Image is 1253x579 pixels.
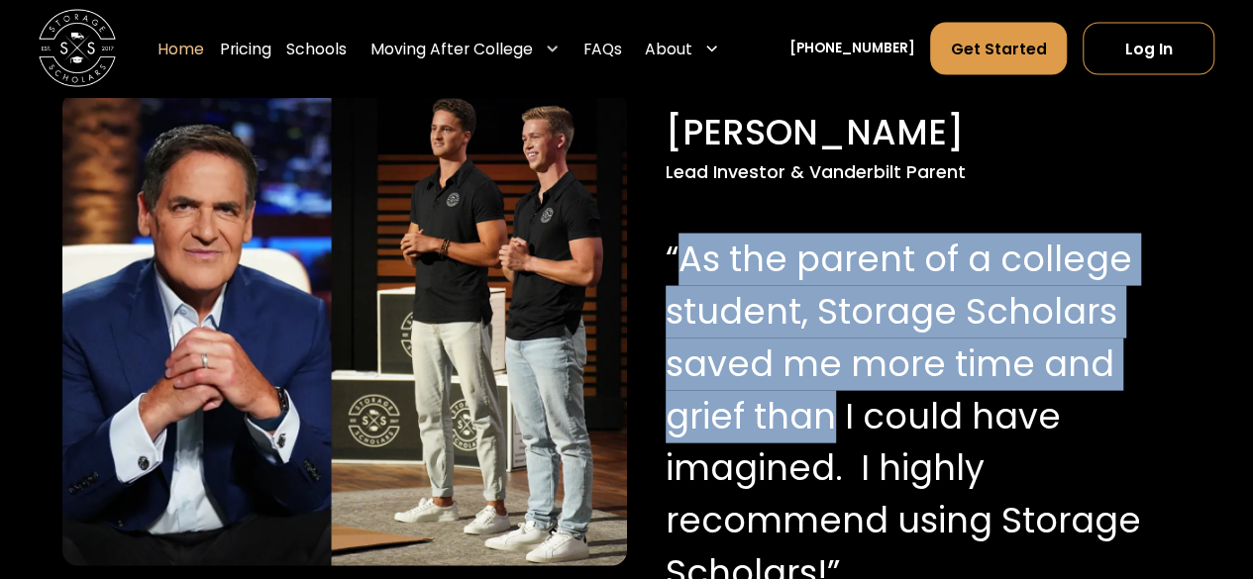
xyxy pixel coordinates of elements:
div: Lead Investor & Vanderbilt Parent [666,159,1183,185]
a: Home [157,22,204,76]
a: [PHONE_NUMBER] [789,39,915,59]
div: Moving After College [370,37,533,59]
img: Mark Cuban with Storage Scholar's co-founders, Sam and Matt. [62,92,626,567]
div: Moving After College [363,22,568,76]
div: [PERSON_NAME] [666,107,1183,159]
div: About [637,22,727,76]
div: About [645,37,692,59]
a: Pricing [220,22,271,76]
img: Storage Scholars main logo [39,10,116,87]
a: Log In [1083,22,1214,74]
a: Get Started [930,22,1067,74]
a: Schools [286,22,347,76]
a: FAQs [583,22,622,76]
